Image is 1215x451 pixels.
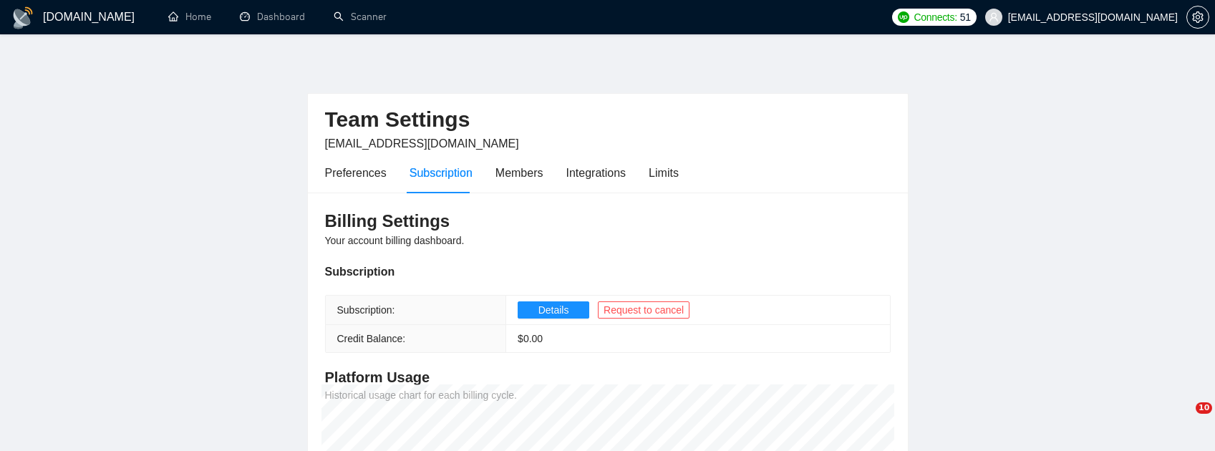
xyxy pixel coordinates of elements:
a: setting [1186,11,1209,23]
img: upwork-logo.png [898,11,909,23]
span: Credit Balance: [337,333,406,344]
a: homeHome [168,11,211,23]
h4: Platform Usage [325,367,891,387]
button: Details [518,301,589,319]
span: setting [1187,11,1209,23]
div: Integrations [566,164,626,182]
img: logo [11,6,34,29]
span: Connects: [914,9,957,25]
a: searchScanner [334,11,387,23]
span: Details [538,302,569,318]
span: Request to cancel [604,302,684,318]
div: Preferences [325,164,387,182]
span: [EMAIL_ADDRESS][DOMAIN_NAME] [325,137,519,150]
span: $ 0.00 [518,333,543,344]
a: dashboardDashboard [240,11,305,23]
h2: Team Settings [325,105,891,135]
span: 51 [960,9,971,25]
span: 10 [1196,402,1212,414]
h3: Billing Settings [325,210,891,233]
div: Limits [649,164,679,182]
div: Subscription [325,263,891,281]
button: Request to cancel [598,301,689,319]
span: Subscription: [337,304,395,316]
div: Members [495,164,543,182]
div: Subscription [410,164,473,182]
span: user [989,12,999,22]
button: setting [1186,6,1209,29]
iframe: Intercom live chat [1166,402,1201,437]
span: Your account billing dashboard. [325,235,465,246]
